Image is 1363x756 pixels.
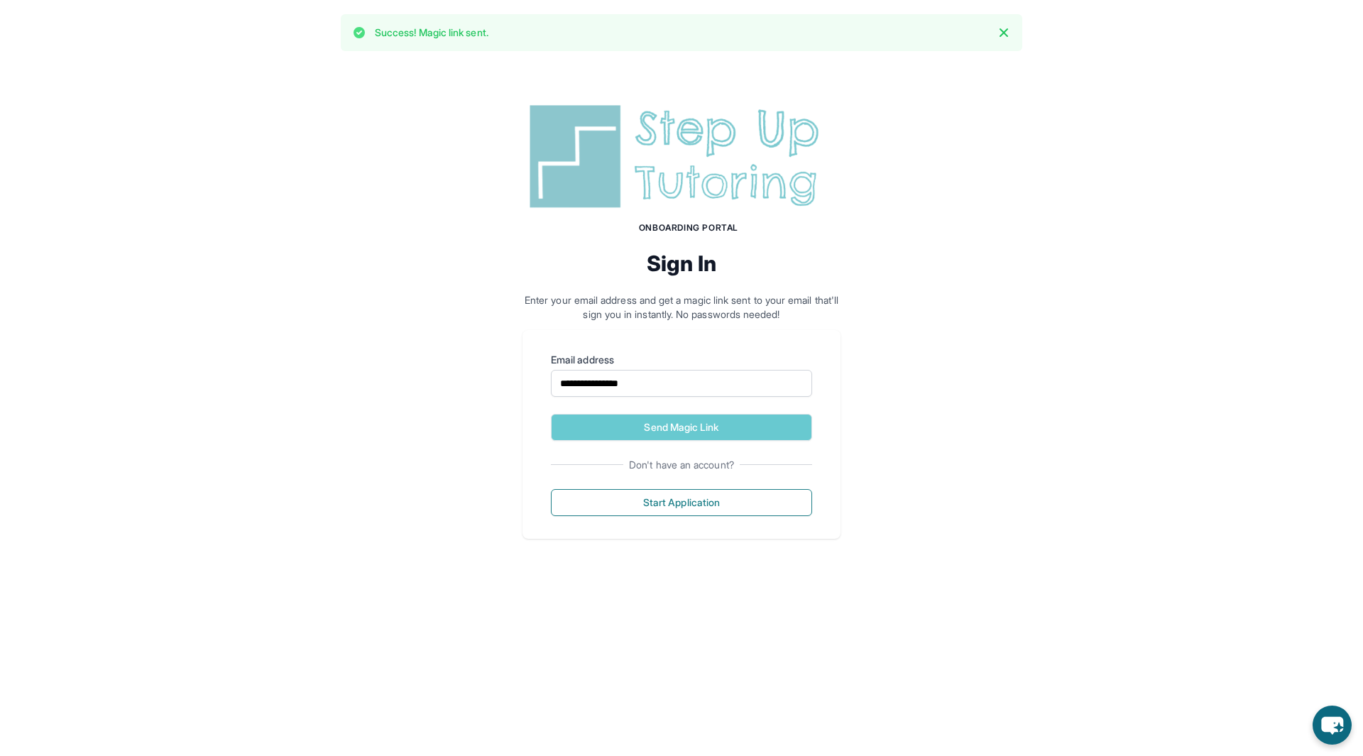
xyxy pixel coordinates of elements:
p: Success! Magic link sent. [375,26,488,40]
p: Enter your email address and get a magic link sent to your email that'll sign you in instantly. N... [522,293,841,322]
button: Send Magic Link [551,414,812,441]
button: chat-button [1313,706,1352,745]
span: Don't have an account? [623,458,740,472]
h1: Onboarding Portal [537,222,841,234]
h2: Sign In [522,251,841,276]
label: Email address [551,353,812,367]
button: Start Application [551,489,812,516]
img: Step Up Tutoring horizontal logo [522,99,841,214]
